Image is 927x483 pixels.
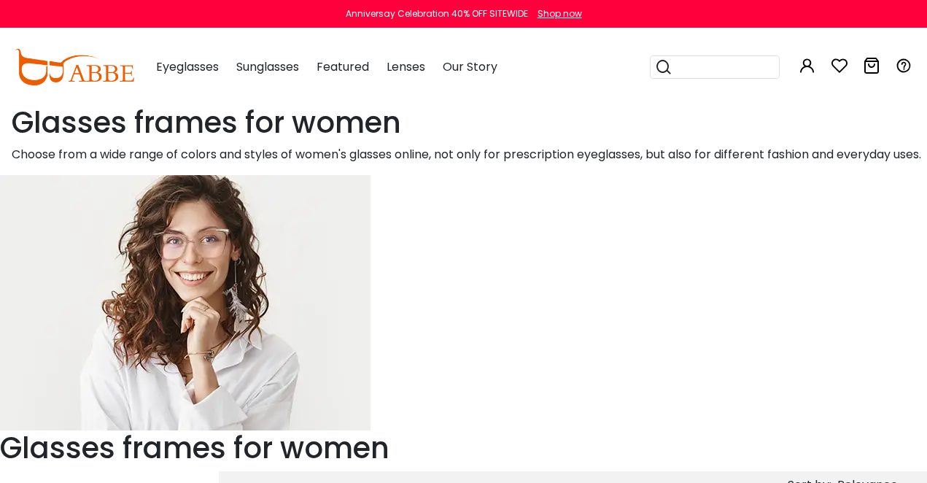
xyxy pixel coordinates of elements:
h1: Glasses frames for women [12,105,927,140]
a: Shop now [530,7,582,20]
span: Lenses [387,58,425,75]
div: Anniversay Celebration 40% OFF SITEWIDE [346,7,528,20]
span: Sunglasses [236,58,299,75]
span: Our Story [443,58,497,75]
img: abbeglasses.com [15,49,134,85]
span: Eyeglasses [156,58,219,75]
div: Shop now [538,7,582,20]
p: Choose from a wide range of colors and styles of women's glasses online, not only for prescriptio... [12,146,927,163]
span: Featured [317,58,369,75]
